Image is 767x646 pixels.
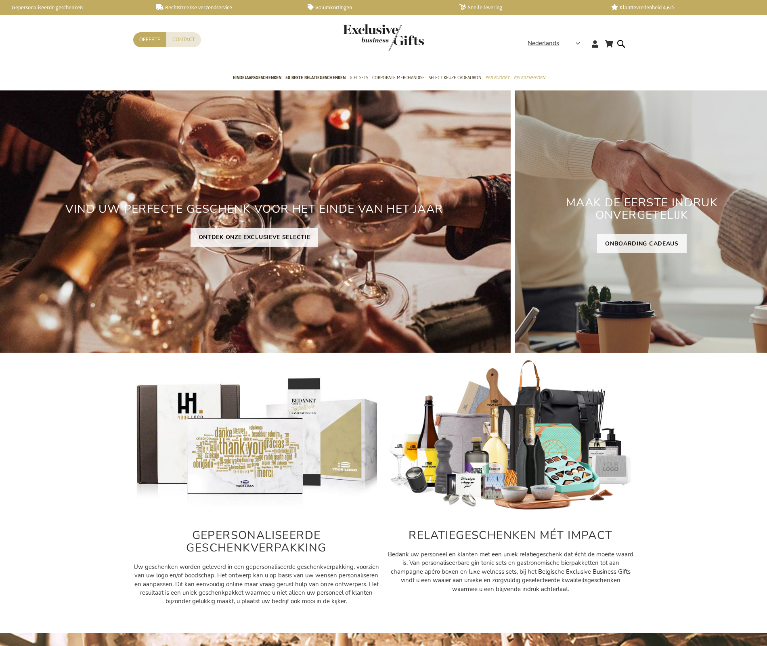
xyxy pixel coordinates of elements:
span: Gelegenheden [513,73,545,82]
img: Exclusive Business gifts logo [343,24,424,51]
span: Nederlands [528,39,559,48]
a: Per Budget [485,68,509,88]
span: Corporate Merchandise [372,73,425,82]
a: Snelle levering [459,4,598,11]
a: Rechtstreekse verzendservice [156,4,295,11]
a: Offerte [133,32,166,47]
a: Contact [166,32,201,47]
a: store logo [343,24,383,51]
a: Klanttevredenheid 4,6/5 [611,4,750,11]
img: Gepersonaliseerde relatiegeschenken voor personeel en klanten [388,359,634,513]
span: Select Keuze Cadeaubon [429,73,481,82]
a: Gelegenheden [513,68,545,88]
a: ONBOARDING CADEAUS [597,234,687,253]
span: Per Budget [485,73,509,82]
a: ONTDEK ONZE EXCLUSIEVE SELECTIE [191,228,319,247]
a: Gift Sets [350,68,368,88]
span: Bedank uw personeel en klanten met een uniek relatiegeschenk dat écht de moeite waard is. Van per... [388,550,633,593]
a: Select Keuze Cadeaubon [429,68,481,88]
img: Gepersonaliseerde relatiegeschenken voor personeel en klanten [133,359,379,513]
a: Gepersonaliseerde geschenken [4,4,143,11]
h2: RELATIEGESCHENKEN MÉT IMPACT [388,529,634,542]
span: Eindejaarsgeschenken [233,73,281,82]
span: Uw geschenken worden geleverd in een gepersonaliseerde geschenkverpakking, voorzien van uw logo e... [134,563,379,606]
span: Gift Sets [350,73,368,82]
h2: GEPERSONALISEERDE GESCHENKVERPAKKING [133,529,379,554]
a: 50 beste relatiegeschenken [285,68,346,88]
a: Corporate Merchandise [372,68,425,88]
a: Eindejaarsgeschenken [233,68,281,88]
span: 50 beste relatiegeschenken [285,73,346,82]
a: Volumkortingen [308,4,446,11]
